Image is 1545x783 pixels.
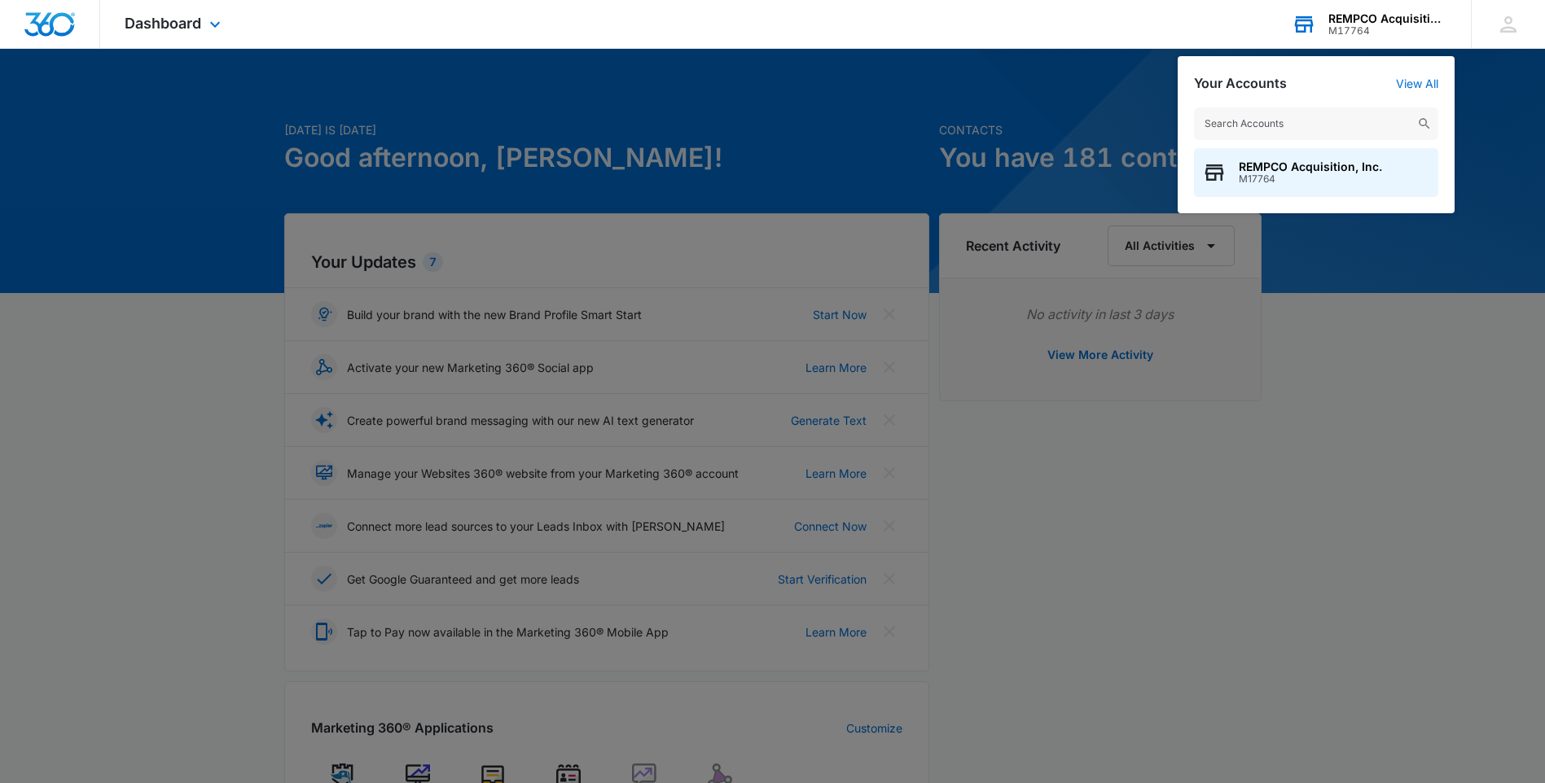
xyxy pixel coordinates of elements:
a: View All [1396,77,1438,90]
span: Dashboard [125,15,201,32]
input: Search Accounts [1194,107,1438,140]
button: REMPCO Acquisition, Inc.M17764 [1194,148,1438,197]
div: account id [1328,25,1447,37]
h2: Your Accounts [1194,76,1287,91]
div: account name [1328,12,1447,25]
span: M17764 [1239,173,1382,185]
span: REMPCO Acquisition, Inc. [1239,160,1382,173]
